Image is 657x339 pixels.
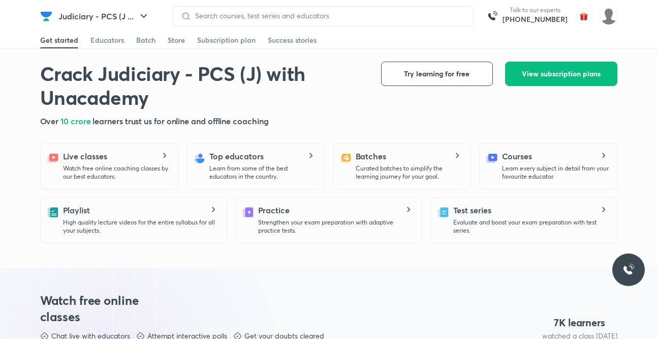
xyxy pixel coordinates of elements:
h5: Top educators [209,150,264,162]
a: Subscription plan [197,32,256,48]
p: High quality lecture videos for the entire syllabus for all your subjects. [63,218,218,235]
div: Get started [40,35,78,45]
h5: Test series [453,204,491,216]
div: Educators [90,35,124,45]
input: Search courses, test series and educators [191,12,465,20]
p: Evaluate and boost your exam preparation with test series. [453,218,609,235]
a: Store [168,32,185,48]
h1: Crack Judiciary - PCS (J) with Unacademy [40,62,365,109]
p: Learn every subject in detail from your favourite educator. [502,164,609,181]
a: Success stories [268,32,317,48]
div: Store [168,35,185,45]
p: Strengthen your exam preparation with adaptive practice tests. [258,218,414,235]
div: Subscription plan [197,35,256,45]
img: call-us [482,6,503,26]
img: avatar [576,8,592,24]
span: Try learning for free [404,69,470,79]
a: [PHONE_NUMBER] [503,14,568,24]
button: Try learning for free [381,62,493,86]
p: Talk to our experts [503,6,568,14]
span: Over [40,116,61,126]
div: Batch [136,35,155,45]
h3: Watch free online classes [40,292,158,325]
a: Educators [90,32,124,48]
p: Curated batches to simplify the learning journey for your goal. [356,164,462,181]
div: Success stories [268,35,317,45]
a: Batch [136,32,155,48]
h5: Live classes [63,150,107,162]
h5: Courses [502,150,532,162]
p: Learn from some of the best educators in the country. [209,164,316,181]
button: View subscription plans [505,62,617,86]
p: Watch free online coaching classes by our best educators. [63,164,170,181]
img: Shivangee Singh [600,8,617,25]
span: View subscription plans [522,69,601,79]
button: Judiciary - PCS (J ... [52,6,156,26]
a: Get started [40,32,78,48]
h5: Practice [258,204,290,216]
h5: Playlist [63,204,90,216]
h4: 7 K learners [554,316,605,329]
span: learners trust us for online and offline coaching [92,116,268,126]
h5: Batches [356,150,386,162]
img: Company Logo [40,10,52,22]
span: 10 crore [60,116,92,126]
img: ttu [622,264,635,276]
